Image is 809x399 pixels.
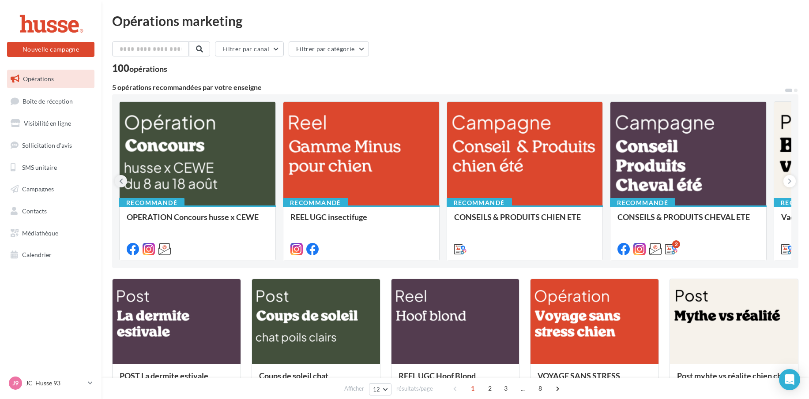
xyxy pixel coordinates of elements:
a: Contacts [5,202,96,220]
span: VOYAGE SANS STRESS [538,371,620,380]
button: 12 [369,383,391,395]
span: SMS unitaire [22,163,57,171]
a: Visibilité en ligne [5,114,96,133]
div: Opérations marketing [112,14,798,27]
span: 3 [499,381,513,395]
a: J9 JC_Husse 93 [7,375,94,392]
span: Post myhte vs réalite chien chat [677,371,789,380]
span: J9 [12,379,19,388]
a: Médiathèque [5,224,96,242]
span: Campagnes [22,185,54,193]
span: résultats/page [396,384,433,393]
div: opérations [129,65,167,73]
a: Campagnes [5,180,96,198]
span: Afficher [344,384,364,393]
span: 12 [373,386,380,393]
span: Visibilité en ligne [24,119,71,127]
a: Sollicitation d'avis [5,136,96,155]
span: POST La dermite estivale [120,371,208,380]
span: REEL UGC Hoof Blond [399,371,476,380]
div: 2 [672,240,680,248]
a: Opérations [5,70,96,88]
div: Recommandé [283,198,348,208]
span: CONSEILS & PRODUITS CHIEN ETE [454,212,581,222]
span: ... [516,381,530,395]
span: Coups de soleil chat [259,371,328,380]
span: Médiathèque [22,229,58,237]
div: 5 opérations recommandées par votre enseigne [112,84,784,91]
button: Nouvelle campagne [7,42,94,57]
div: Recommandé [610,198,675,208]
span: Calendrier [22,251,52,258]
div: Recommandé [119,198,184,208]
div: Open Intercom Messenger [779,369,800,390]
button: Filtrer par canal [215,41,284,56]
a: Boîte de réception [5,92,96,111]
div: 100 [112,63,167,73]
span: 8 [533,381,547,395]
div: Recommandé [447,198,512,208]
p: JC_Husse 93 [26,379,84,388]
span: 1 [466,381,480,395]
span: OPERATION Concours husse x CEWE [127,212,259,222]
span: Boîte de réception [23,97,73,104]
span: REEL UGC insectifuge [290,212,367,222]
span: Opérations [23,75,54,82]
span: CONSEILS & PRODUITS CHEVAL ETE [617,212,750,222]
button: Filtrer par catégorie [289,41,369,56]
a: SMS unitaire [5,158,96,177]
span: Sollicitation d'avis [22,142,72,149]
a: Calendrier [5,246,96,264]
span: 2 [483,381,497,395]
span: Contacts [22,207,47,215]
